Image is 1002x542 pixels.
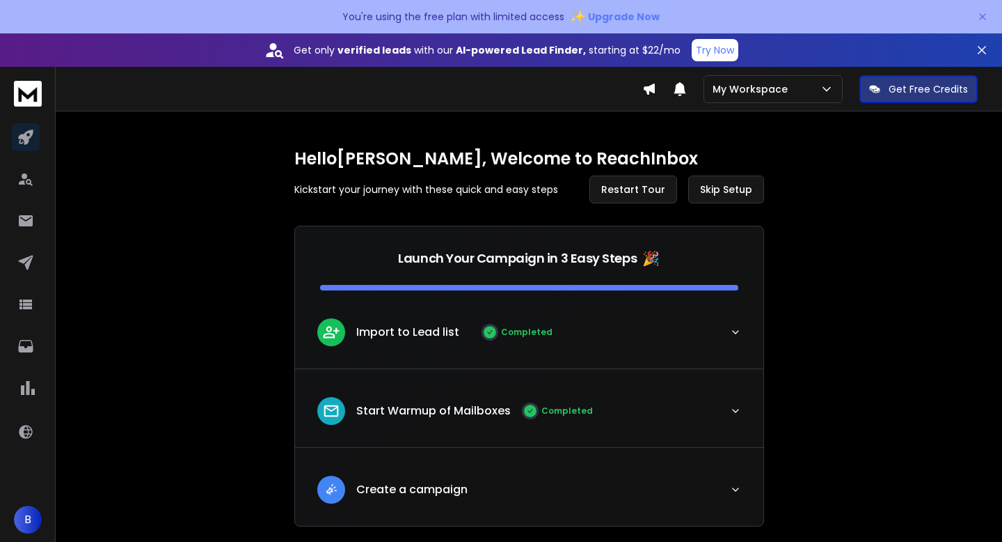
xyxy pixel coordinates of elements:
button: B [14,506,42,534]
button: Skip Setup [688,176,764,203]
button: Restart Tour [589,176,677,203]
button: Get Free Credits [859,75,978,103]
button: leadImport to Lead listCompleted [295,307,763,369]
img: lead [322,323,340,341]
p: Get Free Credits [889,82,968,96]
p: Create a campaign [356,481,468,498]
img: lead [322,481,340,498]
span: 🎉 [642,249,660,268]
p: You're using the free plan with limited access [342,10,564,24]
p: Kickstart your journey with these quick and easy steps [294,183,558,196]
button: Try Now [692,39,738,61]
button: ✨Upgrade Now [570,3,660,31]
p: Start Warmup of Mailboxes [356,403,511,419]
p: Get only with our starting at $22/mo [294,43,681,57]
span: Skip Setup [700,183,752,196]
button: leadStart Warmup of MailboxesCompleted [295,386,763,447]
img: logo [14,81,42,107]
p: Launch Your Campaign in 3 Easy Steps [398,249,637,268]
img: lead [322,402,340,420]
button: leadCreate a campaign [295,465,763,526]
p: Completed [501,327,552,338]
span: ✨ [570,7,585,26]
strong: AI-powered Lead Finder, [456,43,586,57]
span: Upgrade Now [588,10,660,24]
strong: verified leads [337,43,411,57]
p: Try Now [696,43,734,57]
p: Completed [541,405,593,417]
p: Import to Lead list [356,324,459,341]
p: My Workspace [713,82,793,96]
h1: Hello [PERSON_NAME] , Welcome to ReachInbox [294,148,764,170]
